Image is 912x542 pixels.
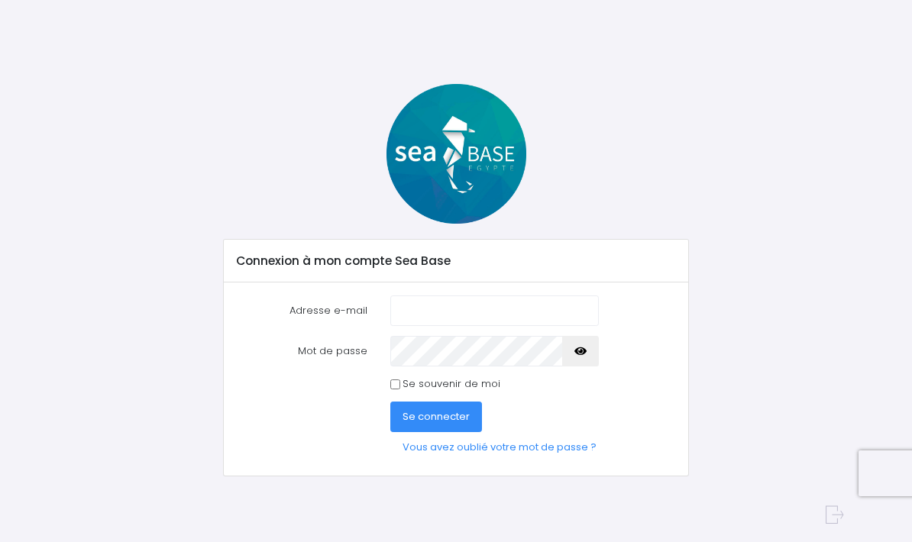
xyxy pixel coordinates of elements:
[403,376,500,392] label: Se souvenir de moi
[225,295,379,326] label: Adresse e-mail
[390,432,609,463] a: Vous avez oublié votre mot de passe ?
[403,409,470,424] span: Se connecter
[224,240,688,282] div: Connexion à mon compte Sea Base
[225,336,379,366] label: Mot de passe
[390,402,482,432] button: Se connecter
